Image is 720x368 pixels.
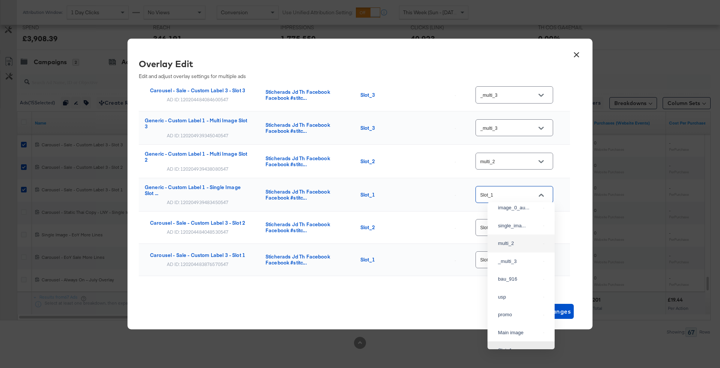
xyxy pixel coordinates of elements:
[167,132,229,138] div: AD ID: 120204939345040547
[498,240,540,247] div: multi_2
[360,158,432,164] div: Slot_2
[167,261,229,267] div: AD ID: 120204483876570547
[265,122,345,134] div: Sticherads Jd Th Facebook Facebook #stitc...
[498,329,540,336] div: Main image
[167,96,229,102] div: AD ID: 120204484084600547
[498,204,540,212] div: image_0_au...
[167,199,229,205] div: AD ID: 120204939483450547
[265,155,345,167] div: Sticherads Jd Th Facebook Facebook #stitc...
[498,347,540,354] div: Slot_1
[535,123,547,134] button: Open
[265,221,345,233] div: Sticherads Jd Th Facebook Facebook #stitc...
[265,189,345,201] div: Sticherads Jd Th Facebook Facebook #stitc...
[150,252,245,258] div: Carousel - Sale - Custom Label 3 - Slot 1
[139,57,564,70] div: Overlay Edit
[498,222,540,230] div: single_ima...
[360,257,432,263] div: Slot_1
[139,57,564,80] div: Edit and adjust overlay settings for multiple ads
[145,184,250,196] div: Generic - Custom Label 1 - Single Image Slot ...
[360,192,432,198] div: Slot_1
[535,156,547,167] button: Open
[535,189,547,201] button: Close
[360,224,432,230] div: Slot_2
[167,229,229,235] div: AD ID: 120204484048530547
[498,293,540,301] div: usp
[498,311,540,318] div: promo
[498,275,540,283] div: bau_916
[498,258,540,265] div: _multi_3
[265,254,345,266] div: Sticherads Jd Th Facebook Facebook #stitc...
[150,220,245,226] div: Carousel - Sale - Custom Label 3 - Slot 2
[570,46,583,60] button: ×
[360,125,432,131] div: Slot_3
[360,92,432,98] div: Slot_3
[145,151,250,163] div: Generic - Custom Label 1 - Multi Image Slot 2
[265,89,345,101] div: Sticherads Jd Th Facebook Facebook #stitc...
[145,117,250,129] div: Generic - Custom Label 1 - Multi Image Slot 3
[535,90,547,101] button: Open
[167,166,229,172] div: AD ID: 120204939438080547
[150,87,245,93] div: Carousel - Sale - Custom Label 3 - Slot 3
